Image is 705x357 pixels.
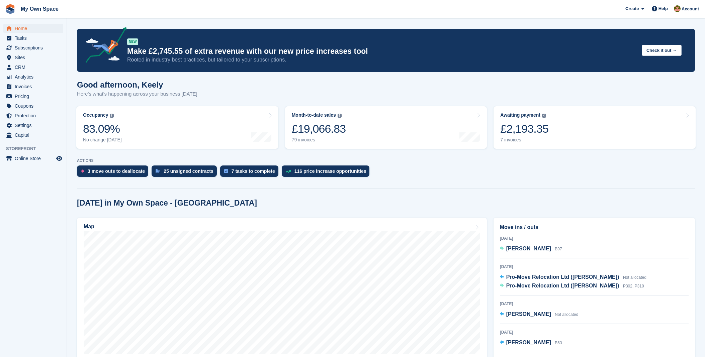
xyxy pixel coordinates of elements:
div: 25 unsigned contracts [164,168,213,174]
a: menu [3,33,63,43]
a: My Own Space [18,3,61,14]
a: Preview store [55,154,63,162]
a: Month-to-date sales £19,066.83 79 invoices [285,106,487,149]
span: Settings [15,121,55,130]
a: menu [3,121,63,130]
a: [PERSON_NAME] B97 [500,245,562,253]
span: Invoices [15,82,55,91]
span: Not allocated [623,275,646,280]
span: Create [625,5,639,12]
span: Help [658,5,668,12]
div: [DATE] [500,264,689,270]
span: B63 [555,341,562,345]
div: £2,193.35 [500,122,548,136]
a: menu [3,63,63,72]
div: 7 tasks to complete [232,168,275,174]
a: Awaiting payment £2,193.35 7 invoices [494,106,696,149]
a: menu [3,111,63,120]
span: Sites [15,53,55,62]
a: menu [3,154,63,163]
div: 116 price increase opportunities [294,168,366,174]
img: icon-info-grey-7440780725fd019a000dd9b08b2336e03edf1995a4989e88bcd33f0948082b44.svg [110,114,114,118]
div: Awaiting payment [500,112,540,118]
p: Make £2,745.55 of extra revenue with our new price increases tool [127,46,636,56]
div: 7 invoices [500,137,548,143]
button: Check it out → [642,45,682,56]
a: menu [3,24,63,33]
span: Pro-Move Relocation Ltd ([PERSON_NAME]) [506,283,619,288]
a: [PERSON_NAME] B63 [500,339,562,347]
span: Analytics [15,72,55,82]
a: 25 unsigned contracts [152,165,220,180]
a: menu [3,82,63,91]
a: menu [3,101,63,111]
span: Pricing [15,92,55,101]
div: Occupancy [83,112,108,118]
span: CRM [15,63,55,72]
p: Here's what's happening across your business [DATE] [77,90,197,98]
a: 7 tasks to complete [220,165,282,180]
div: [DATE] [500,235,689,241]
span: Online Store [15,154,55,163]
div: £19,066.83 [292,122,346,136]
a: 116 price increase opportunities [282,165,373,180]
img: price-adjustments-announcement-icon-8257ccfd72463d97f412b2fc003d46551f7dbcb40ab6d574587a9cd5c0d94... [80,27,127,65]
span: [PERSON_NAME] [506,340,551,345]
img: price_increase_opportunities-93ffe204e8149a01c8c9dc8f82e8f89637d9d84a8eef4429ea346261dce0b2c0.svg [286,170,291,173]
span: Pro-Move Relocation Ltd ([PERSON_NAME]) [506,274,619,280]
div: [DATE] [500,329,689,335]
div: No change [DATE] [83,137,122,143]
span: Storefront [6,145,67,152]
div: Month-to-date sales [292,112,336,118]
p: Rooted in industry best practices, but tailored to your subscriptions. [127,56,636,64]
a: Pro-Move Relocation Ltd ([PERSON_NAME]) P302, P310 [500,282,644,290]
span: [PERSON_NAME] [506,311,551,317]
img: move_outs_to_deallocate_icon-f764333ba52eb49d3ac5e1228854f67142a1ed5810a6f6cc68b1a99e826820c5.svg [81,169,84,173]
a: [PERSON_NAME] Not allocated [500,310,579,319]
img: Keely Collin [674,5,681,12]
a: Pro-Move Relocation Ltd ([PERSON_NAME]) Not allocated [500,273,646,282]
a: menu [3,130,63,140]
span: Coupons [15,101,55,111]
div: 83.09% [83,122,122,136]
span: Capital [15,130,55,140]
span: Protection [15,111,55,120]
h2: Map [84,224,94,230]
span: P302, P310 [623,284,644,288]
span: Tasks [15,33,55,43]
img: icon-info-grey-7440780725fd019a000dd9b08b2336e03edf1995a4989e88bcd33f0948082b44.svg [338,114,342,118]
span: [PERSON_NAME] [506,246,551,251]
span: Subscriptions [15,43,55,52]
a: menu [3,92,63,101]
div: NEW [127,38,138,45]
img: stora-icon-8386f47178a22dfd0bd8f6a31ec36ba5ce8667c1dd55bd0f319d3a0aa187defe.svg [5,4,15,14]
p: ACTIONS [77,158,695,163]
div: [DATE] [500,301,689,307]
h2: Move ins / outs [500,223,689,231]
a: 3 move outs to deallocate [77,165,152,180]
div: 3 move outs to deallocate [88,168,145,174]
span: Home [15,24,55,33]
span: B97 [555,247,562,251]
img: contract_signature_icon-13c848040528278c33f63329250d36e43548de30e8caae1d1a13099fd9432cc5.svg [156,169,160,173]
a: menu [3,43,63,52]
span: Not allocated [555,312,578,317]
a: Occupancy 83.09% No change [DATE] [76,106,278,149]
img: task-75834270c22a3079a89374b754ae025e5fb1db73e45f91037f5363f120a921f8.svg [224,169,228,173]
a: menu [3,72,63,82]
h1: Good afternoon, Keely [77,80,197,89]
div: 79 invoices [292,137,346,143]
img: icon-info-grey-7440780725fd019a000dd9b08b2336e03edf1995a4989e88bcd33f0948082b44.svg [542,114,546,118]
span: Account [682,6,699,12]
a: menu [3,53,63,62]
h2: [DATE] in My Own Space - [GEOGRAPHIC_DATA] [77,199,257,208]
